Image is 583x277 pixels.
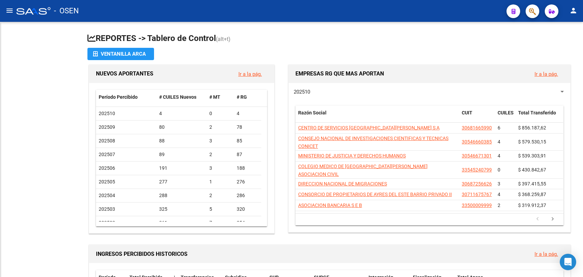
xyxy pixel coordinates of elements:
[518,181,546,186] span: $ 397.415,55
[99,165,115,171] span: 202506
[234,90,261,105] datatable-header-cell: # RG
[238,71,262,77] a: Ir a la pág.
[159,164,204,172] div: 191
[462,203,492,208] span: 33500009999
[498,192,500,197] span: 4
[87,33,572,45] h1: REPORTES -> Tablero de Control
[99,111,115,116] span: 202510
[99,94,138,100] span: Período Percibido
[518,203,546,208] span: $ 319.912,37
[295,70,384,77] span: EMPRESAS RG QUE MAS APORTAN
[298,136,448,149] span: CONSEJO NACIONAL DE INVESTIGACIONES CIENTIFICAS Y TECNICAS CONICET
[298,153,406,158] span: MINISTERIO DE JUSTICIA Y DERECHOS HUMANOS
[498,110,514,115] span: CUILES
[99,152,115,157] span: 202507
[569,6,578,15] mat-icon: person
[515,106,563,128] datatable-header-cell: Total Transferido
[529,248,564,260] button: Ir a la pág.
[216,36,231,42] span: (alt+t)
[560,254,576,270] div: Open Intercom Messenger
[237,137,259,145] div: 85
[159,123,204,131] div: 80
[462,125,492,130] span: 30681665990
[209,219,231,227] div: 7
[298,164,428,177] span: COLEGIO MEDICO DE [GEOGRAPHIC_DATA][PERSON_NAME] ASOCIACION CIVIL
[96,251,188,257] span: INGRESOS PERCIBIDOS HISTORICOS
[54,3,79,18] span: - OSEN
[495,106,515,128] datatable-header-cell: CUILES
[518,125,546,130] span: $ 856.187,62
[462,139,492,144] span: 30546660385
[498,181,500,186] span: 3
[209,164,231,172] div: 3
[99,206,115,212] span: 202503
[99,220,115,225] span: 202502
[233,68,267,80] button: Ir a la pág.
[99,193,115,198] span: 202504
[498,139,500,144] span: 4
[529,68,564,80] button: Ir a la pág.
[159,151,204,158] div: 89
[498,125,500,130] span: 6
[96,90,156,105] datatable-header-cell: Período Percibido
[159,178,204,186] div: 277
[518,153,546,158] span: $ 539.303,91
[518,139,546,144] span: $ 579.530,15
[535,71,558,77] a: Ir a la pág.
[159,94,196,100] span: # CUILES Nuevos
[462,153,492,158] span: 30546671301
[209,151,231,158] div: 2
[159,137,204,145] div: 88
[237,151,259,158] div: 87
[156,90,207,105] datatable-header-cell: # CUILES Nuevos
[462,110,472,115] span: CUIT
[237,164,259,172] div: 188
[209,94,220,100] span: # MT
[498,203,500,208] span: 2
[87,48,154,60] button: Ventanilla ARCA
[159,110,204,117] div: 4
[237,94,247,100] span: # RG
[99,138,115,143] span: 202508
[295,106,459,128] datatable-header-cell: Razón Social
[298,192,452,197] span: CONSORCIO DE PROPIETARIOS DE AYRES DEL ESTE BARRIO PRIVADO II
[207,90,234,105] datatable-header-cell: # MT
[462,192,492,197] span: 30711675767
[237,123,259,131] div: 78
[209,192,231,199] div: 2
[209,137,231,145] div: 3
[546,216,559,223] a: go to next page
[209,205,231,213] div: 5
[93,48,149,60] div: Ventanilla ARCA
[209,110,231,117] div: 0
[209,123,231,131] div: 2
[159,205,204,213] div: 325
[159,219,204,227] div: 361
[99,179,115,184] span: 202505
[531,216,544,223] a: go to previous page
[237,178,259,186] div: 276
[298,181,387,186] span: DIRECCION NACIONAL DE MIGRACIONES
[159,192,204,199] div: 288
[518,167,546,172] span: $ 430.842,67
[96,70,153,77] span: NUEVOS APORTANTES
[498,153,500,158] span: 4
[462,167,492,172] span: 33545240799
[535,251,558,257] a: Ir a la pág.
[237,205,259,213] div: 320
[5,6,14,15] mat-icon: menu
[518,192,546,197] span: $ 368.259,87
[518,110,556,115] span: Total Transferido
[298,110,327,115] span: Razón Social
[298,125,440,130] span: CENTRO DE SERVICIOS [GEOGRAPHIC_DATA][PERSON_NAME] S A
[298,203,362,208] span: ASOCIACION BANCARIA S E B
[237,110,259,117] div: 4
[459,106,495,128] datatable-header-cell: CUIT
[209,178,231,186] div: 1
[237,219,259,227] div: 354
[294,89,310,95] span: 202510
[462,181,492,186] span: 30687256626
[237,192,259,199] div: 286
[99,124,115,130] span: 202509
[498,167,500,172] span: 0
